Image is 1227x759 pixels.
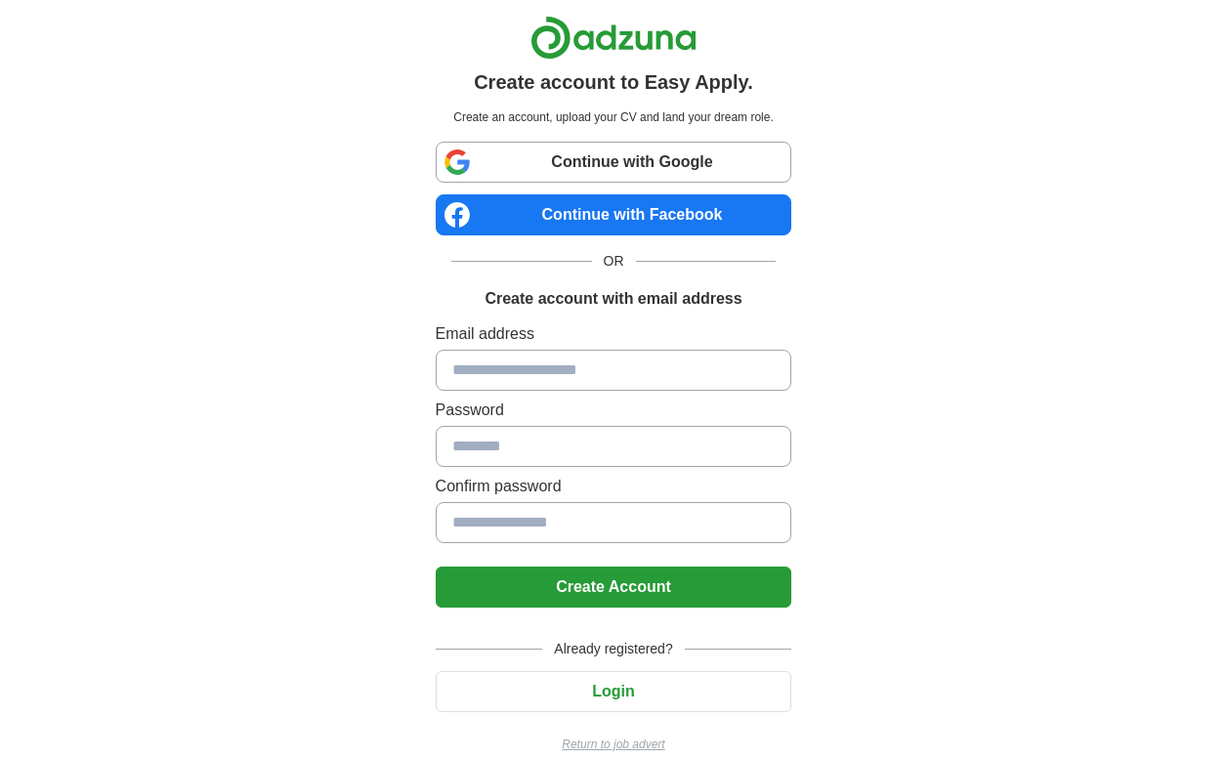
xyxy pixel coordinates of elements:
span: OR [592,251,636,272]
h1: Create account with email address [485,287,741,311]
a: Return to job advert [436,736,792,753]
label: Password [436,399,792,422]
p: Create an account, upload your CV and land your dream role. [440,108,788,126]
a: Continue with Google [436,142,792,183]
label: Confirm password [436,475,792,498]
h1: Create account to Easy Apply. [474,67,753,97]
a: Login [436,683,792,699]
a: Continue with Facebook [436,194,792,235]
span: Already registered? [542,639,684,659]
button: Login [436,671,792,712]
label: Email address [436,322,792,346]
button: Create Account [436,567,792,608]
img: Adzuna logo [530,16,697,60]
